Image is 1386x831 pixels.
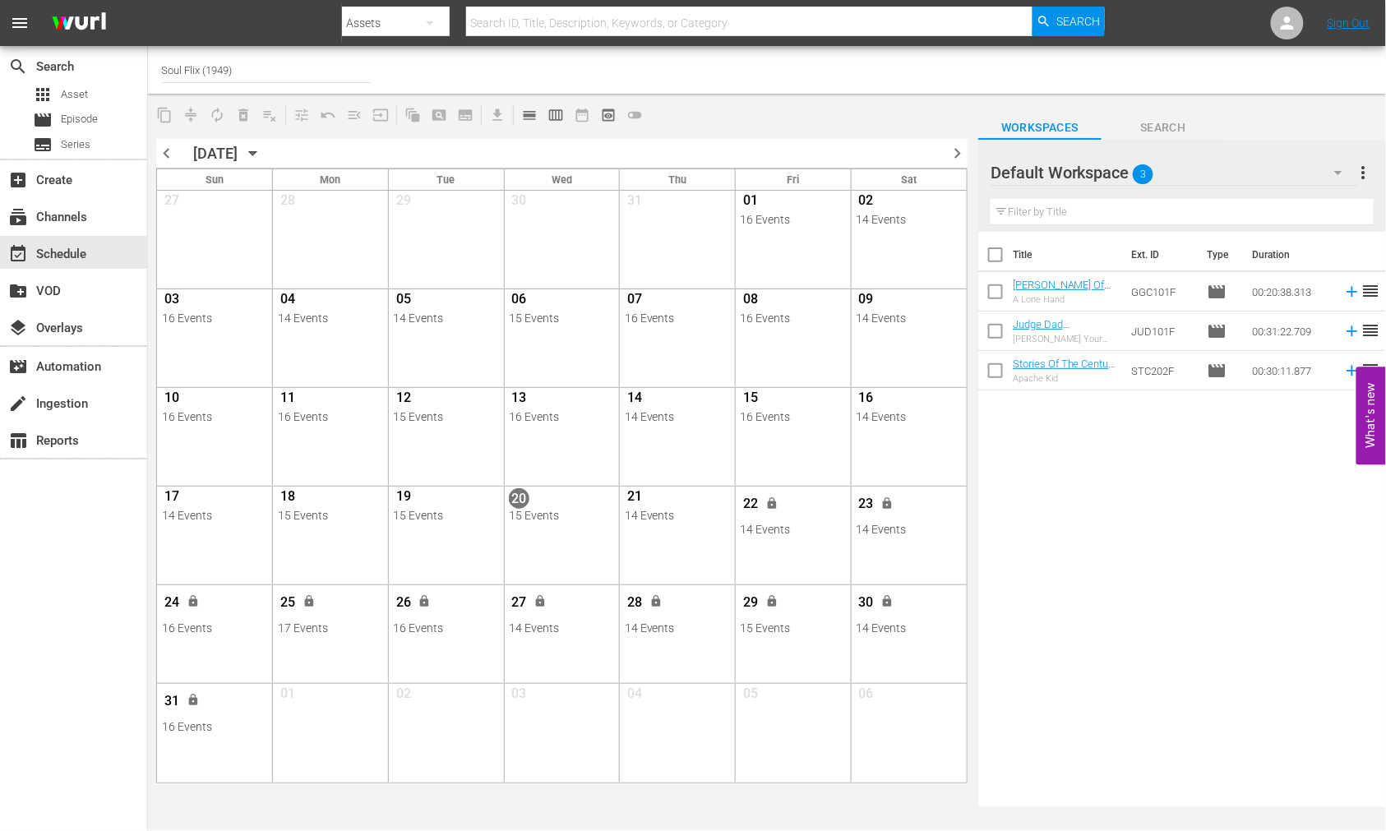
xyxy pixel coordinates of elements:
span: 28 [625,594,645,615]
div: 14 Events [625,410,731,423]
span: lock [534,596,547,609]
span: more_vert [1354,163,1374,182]
span: View Backup [595,102,621,128]
span: 30 [856,594,876,615]
span: Clear Lineup [256,102,283,128]
span: 28 [278,192,298,213]
span: 27 [509,594,529,615]
span: lock [418,596,432,609]
div: 15 Events [393,509,499,522]
span: 06 [509,291,529,312]
span: Unlock and Edit [643,596,670,607]
span: Sat [902,173,917,186]
span: 27 [162,192,182,213]
span: 02 [856,192,876,213]
span: Episode [1208,282,1227,302]
span: Fill episodes with ad slates [341,102,367,128]
span: 21 [625,488,645,509]
div: Month View [156,169,968,783]
span: 26 [393,594,413,615]
span: 24 [162,594,182,615]
span: 09 [856,291,876,312]
span: Wed [552,173,572,186]
span: 03 [162,291,182,312]
span: 05 [393,291,413,312]
svg: Add to Schedule [1343,322,1361,340]
span: Fri [788,173,800,186]
td: GGC101F [1125,272,1201,312]
span: Day Calendar View [511,99,543,131]
span: Episode [1208,321,1227,341]
div: 14 Events [278,312,384,325]
span: calendar_view_week_outlined [547,107,564,123]
div: Apache Kid [1013,373,1119,384]
span: 03 [509,686,529,706]
span: chevron_left [156,143,177,164]
span: Overlays [8,318,28,338]
td: 00:30:11.877 [1246,351,1337,390]
span: Select an event to delete [230,102,256,128]
div: 16 Events [162,312,268,325]
span: lock [881,497,894,510]
span: 15 [741,390,761,410]
span: calendar_view_day_outlined [521,107,538,123]
span: Create Series Block [452,102,478,128]
div: 14 Events [625,621,731,635]
span: 31 [162,693,182,713]
span: Thu [668,173,686,186]
span: Unlock and Edit [758,497,785,508]
div: 15 Events [278,509,384,522]
span: reorder [1361,321,1381,340]
span: Unlock and Edit [180,695,207,705]
span: Asset [33,85,53,104]
th: Ext. ID [1122,232,1198,278]
span: 07 [625,291,645,312]
span: 3 [1133,157,1153,192]
div: 14 Events [741,523,847,536]
a: Judge Dad [DEMOGRAPHIC_DATA] [PERSON_NAME] Your Frock [1013,318,1113,367]
span: Refresh All Search Blocks [394,99,426,131]
div: 14 Events [393,312,499,325]
span: Unlock and Edit [180,596,207,607]
span: Search [1056,7,1100,36]
div: 16 Events [741,312,847,325]
span: 12 [393,390,413,410]
span: 08 [741,291,761,312]
span: Unlock and Edit [527,596,554,607]
span: 16 [856,390,876,410]
div: [DATE] [193,145,238,162]
span: 17 [162,488,182,509]
span: Remove Gaps & Overlaps [178,102,204,128]
button: more_vert [1354,153,1374,192]
div: 15 Events [741,621,847,635]
span: lock [649,596,663,609]
span: Loop Content [204,102,230,128]
th: Type [1198,232,1243,278]
div: 14 Events [625,509,731,522]
span: Create Search Block [426,102,452,128]
span: Workspaces [978,118,1102,138]
span: Unlock and Edit [874,497,901,508]
span: Unlock and Edit [758,596,785,607]
span: Episode [1208,361,1227,381]
div: 14 Events [509,621,615,635]
div: 16 Events [162,410,268,423]
span: chevron_right [947,143,968,164]
div: 15 Events [509,509,615,522]
span: 31 [625,192,645,213]
span: lock [187,695,200,708]
span: 01 [741,192,761,213]
span: Search [1102,118,1225,138]
span: 30 [509,192,529,213]
div: 16 Events [162,621,268,635]
td: JUD101F [1125,312,1201,351]
span: Revert to Primary Episode [315,102,341,128]
span: Create [8,170,28,190]
span: Series [61,136,90,153]
span: Tue [437,173,455,186]
span: 13 [509,390,529,410]
span: Sun [206,173,224,186]
div: 17 Events [278,621,384,635]
span: reorder [1361,281,1381,301]
div: 16 Events [509,410,615,423]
